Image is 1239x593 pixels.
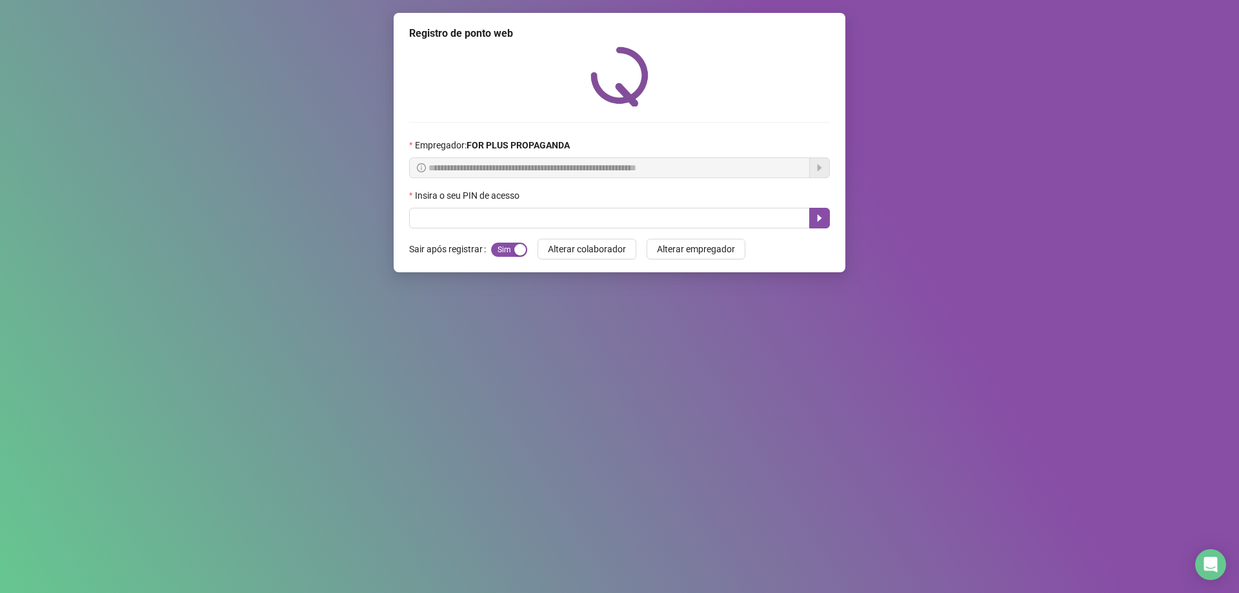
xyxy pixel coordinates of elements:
label: Sair após registrar [409,239,491,259]
span: Alterar colaborador [548,242,626,256]
label: Insira o seu PIN de acesso [409,188,528,203]
span: caret-right [814,213,825,223]
img: QRPoint [590,46,649,106]
strong: FOR PLUS PROPAGANDA [467,140,570,150]
div: Registro de ponto web [409,26,830,41]
span: Alterar empregador [657,242,735,256]
button: Alterar colaborador [538,239,636,259]
span: Empregador : [415,138,570,152]
span: info-circle [417,163,426,172]
div: Open Intercom Messenger [1195,549,1226,580]
button: Alterar empregador [647,239,745,259]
